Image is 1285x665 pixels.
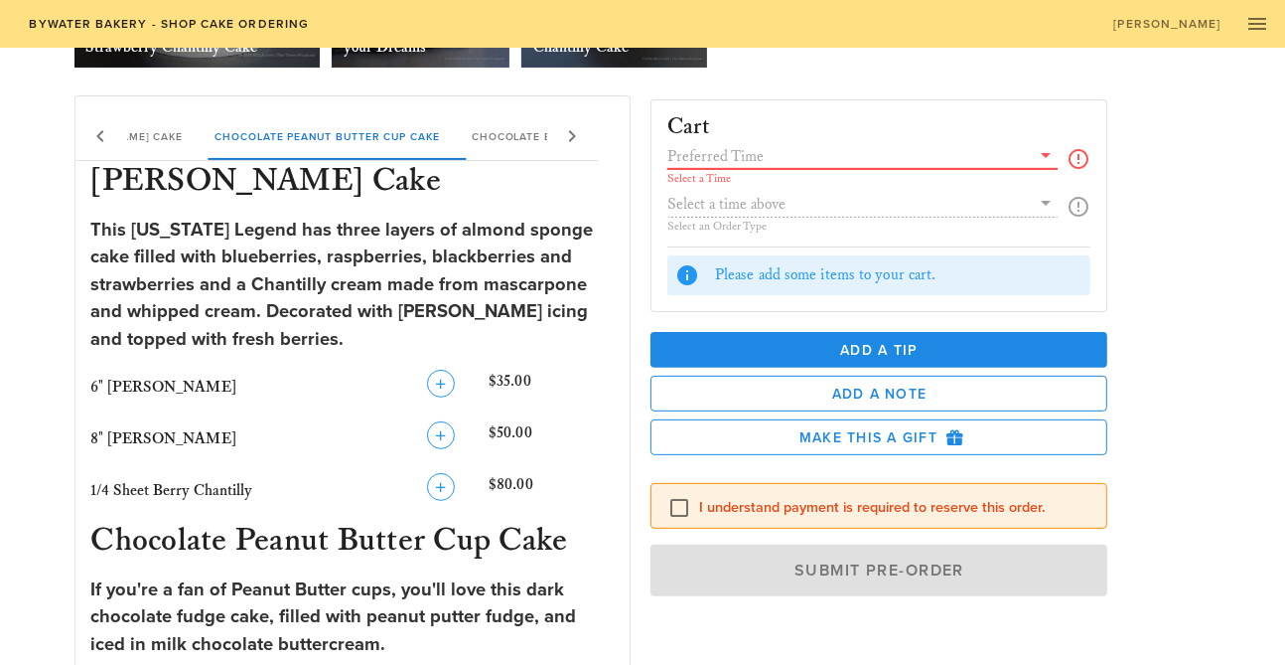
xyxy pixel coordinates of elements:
span: Bywater Bakery - Shop Cake Ordering [28,17,309,31]
h3: Chocolate Peanut Butter Cup Cake [87,521,619,565]
span: Add a Note [667,386,1090,403]
div: $35.00 [485,366,618,410]
button: Add a Tip [650,332,1107,368]
div: This [US_STATE] Legend has three layers of almond sponge cake filled with blueberries, raspberrie... [91,217,615,354]
span: 8" [PERSON_NAME] [91,429,237,448]
div: If you're a fan of Peanut Butter cups, you'll love this dark chocolate fudge cake, filled with pe... [91,577,615,659]
input: Preferred Time [667,143,1030,169]
h3: [PERSON_NAME] Cake [87,161,619,205]
button: Submit Pre-Order [650,545,1107,596]
div: $50.00 [485,417,618,461]
span: 1/4 Sheet Berry Chantilly [91,481,253,500]
a: [PERSON_NAME] [1100,10,1233,38]
div: Please add some items to your cart. [715,264,1082,286]
div: $80.00 [485,469,618,513]
a: Bywater Bakery - Shop Cake Ordering [16,10,321,38]
h3: Cart [667,116,710,139]
button: Make this a Gift [650,419,1107,455]
span: Make this a Gift [667,428,1090,446]
div: Chocolate Peanut Butter Cup Cake [199,112,456,160]
button: Add a Note [650,376,1107,412]
span: Add a Tip [666,342,1091,359]
label: I understand payment is required to reserve this order. [699,498,1090,518]
div: Select a Time [667,173,1058,185]
span: 6" [PERSON_NAME] [91,378,237,397]
span: [PERSON_NAME] [1113,17,1221,31]
div: Chocolate Butter Pecan Cake [455,112,678,160]
span: Submit Pre-Order [673,561,1084,581]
